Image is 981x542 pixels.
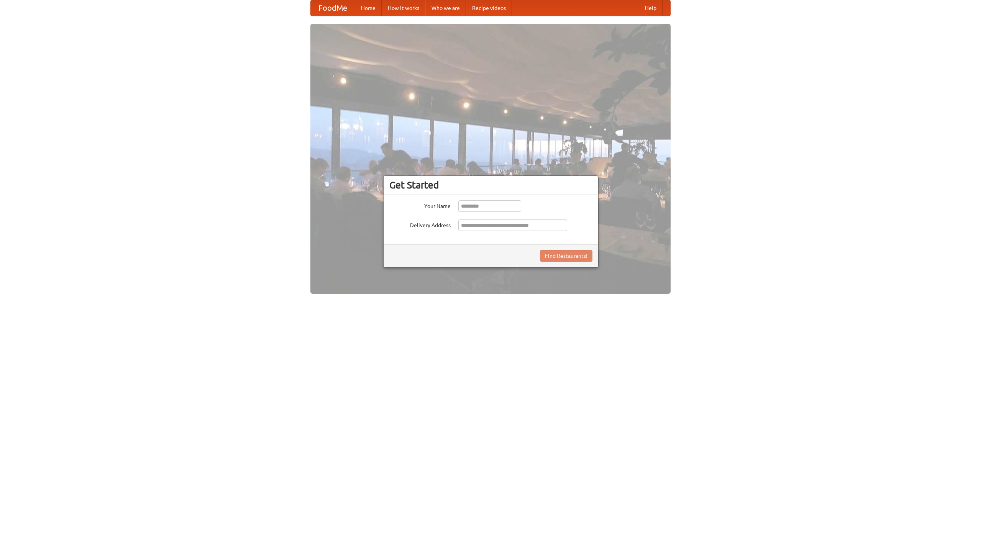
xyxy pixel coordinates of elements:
label: Your Name [389,200,451,210]
a: FoodMe [311,0,355,16]
button: Find Restaurants! [540,250,592,262]
a: Help [639,0,663,16]
a: Home [355,0,382,16]
h3: Get Started [389,179,592,191]
a: Who we are [425,0,466,16]
a: Recipe videos [466,0,512,16]
a: How it works [382,0,425,16]
label: Delivery Address [389,219,451,229]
